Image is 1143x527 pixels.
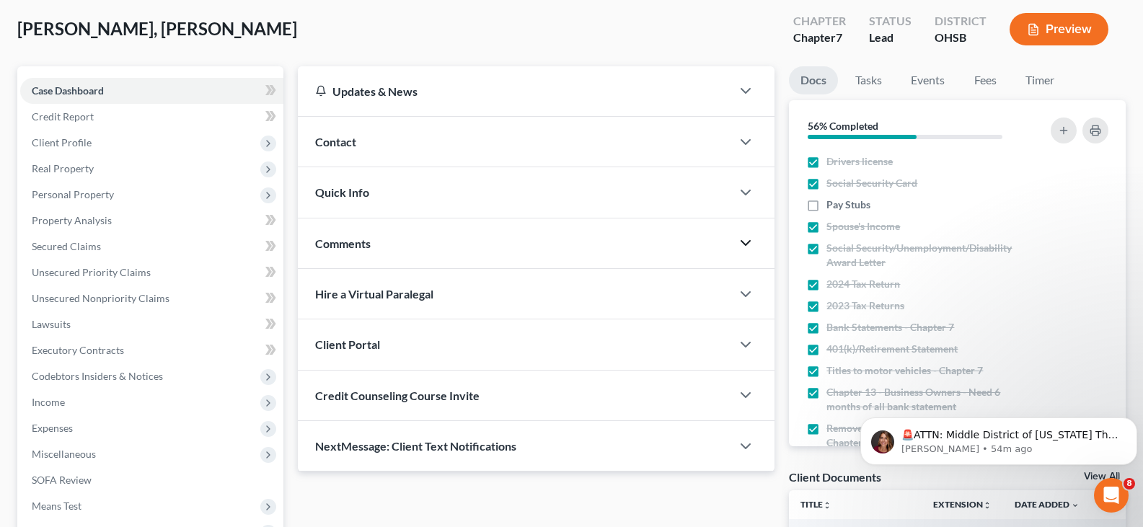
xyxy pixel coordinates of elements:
[32,136,92,149] span: Client Profile
[962,66,1008,94] a: Fees
[869,13,912,30] div: Status
[793,30,846,46] div: Chapter
[32,240,101,252] span: Secured Claims
[789,469,881,484] div: Client Documents
[826,241,1029,270] span: Social Security/Unemployment/Disability Award Letter
[793,13,846,30] div: Chapter
[315,439,516,453] span: NextMessage: Client Text Notifications
[1014,66,1066,94] a: Timer
[32,84,104,97] span: Case Dashboard
[315,185,369,199] span: Quick Info
[1071,501,1080,510] i: expand_more
[315,337,380,351] span: Client Portal
[32,292,169,304] span: Unsecured Nonpriority Claims
[32,162,94,174] span: Real Property
[826,385,1029,414] span: Chapter 13 - Business Owners - Need 6 months of all bank statement
[32,474,92,486] span: SOFA Review
[20,285,283,311] a: Unsecured Nonpriority Claims
[32,214,112,226] span: Property Analysis
[826,363,983,378] span: Titles to motor vehicles - Chapter 7
[1015,499,1080,510] a: Date Added expand_more
[1094,478,1129,513] iframe: Intercom live chat
[32,344,124,356] span: Executory Contracts
[20,208,283,234] a: Property Analysis
[826,198,870,212] span: Pay Stubs
[32,422,73,434] span: Expenses
[800,499,831,510] a: Titleunfold_more
[899,66,956,94] a: Events
[20,311,283,337] a: Lawsuits
[20,78,283,104] a: Case Dashboard
[826,421,1029,450] span: Remove Car Payment from Expenses in Chapter 13
[17,18,297,39] span: [PERSON_NAME], [PERSON_NAME]
[315,84,714,99] div: Updates & News
[789,66,838,94] a: Docs
[826,176,917,190] span: Social Security Card
[826,320,954,335] span: Bank Statements - Chapter 7
[315,389,480,402] span: Credit Counseling Course Invite
[869,30,912,46] div: Lead
[20,104,283,130] a: Credit Report
[823,501,831,510] i: unfold_more
[826,298,904,313] span: 2023 Tax Returns
[32,448,96,460] span: Miscellaneous
[32,110,94,123] span: Credit Report
[20,260,283,285] a: Unsecured Priority Claims
[20,337,283,363] a: Executory Contracts
[315,287,433,301] span: Hire a Virtual Paralegal
[32,500,81,512] span: Means Test
[808,120,878,132] strong: 56% Completed
[32,318,71,330] span: Lawsuits
[933,499,992,510] a: Extensionunfold_more
[1124,478,1135,490] span: 8
[844,66,893,94] a: Tasks
[826,154,893,169] span: Drivers license
[32,188,114,200] span: Personal Property
[826,219,900,234] span: Spouse's Income
[32,370,163,382] span: Codebtors Insiders & Notices
[315,135,356,149] span: Contact
[935,30,987,46] div: OHSB
[935,13,987,30] div: District
[836,30,842,44] span: 7
[855,387,1143,488] iframe: Intercom notifications message
[32,266,151,278] span: Unsecured Priority Claims
[826,342,958,356] span: 401(k)/Retirement Statement
[20,467,283,493] a: SOFA Review
[20,234,283,260] a: Secured Claims
[983,501,992,510] i: unfold_more
[826,277,900,291] span: 2024 Tax Return
[1010,13,1108,45] button: Preview
[32,396,65,408] span: Income
[315,236,371,250] span: Comments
